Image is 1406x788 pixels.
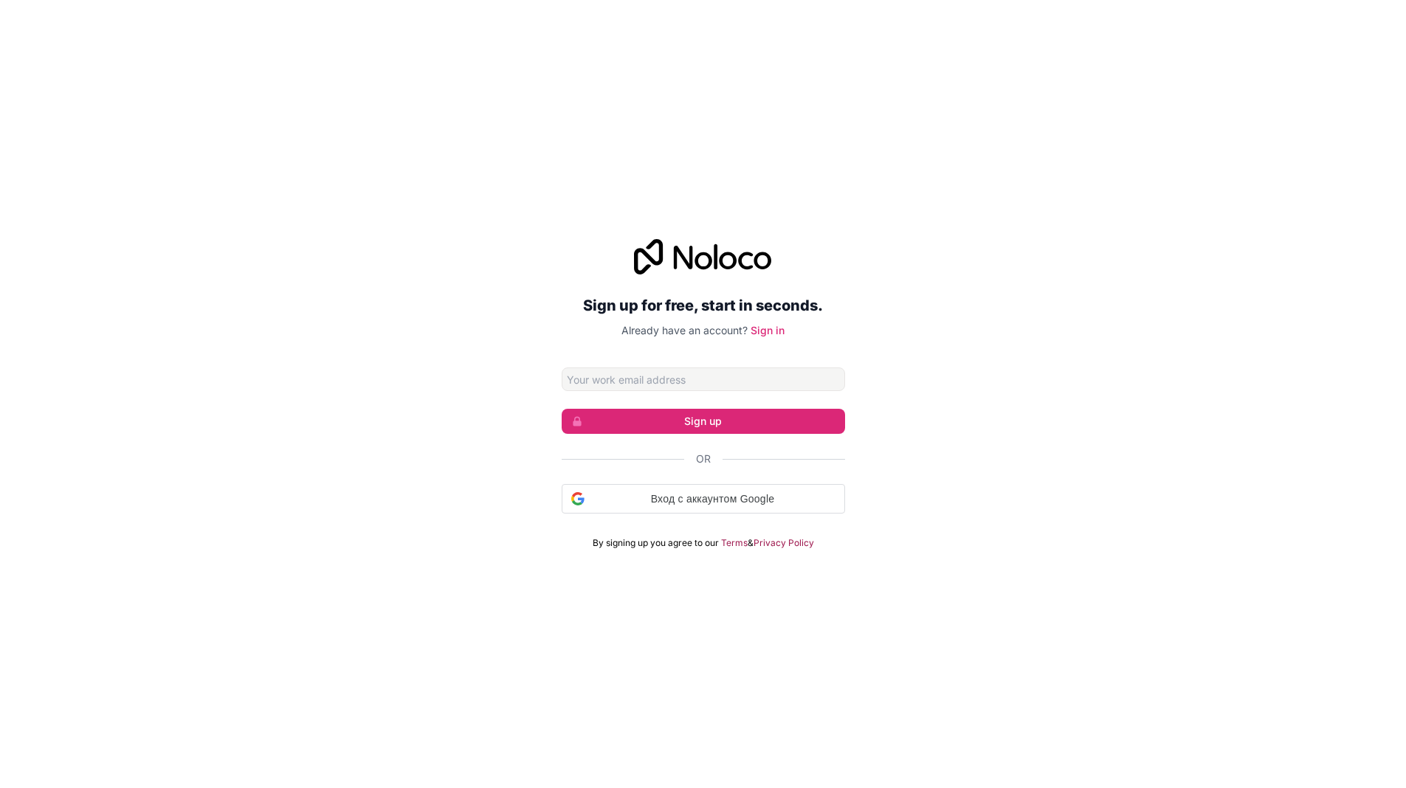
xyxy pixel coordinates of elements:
[562,409,845,434] button: Sign up
[562,367,845,391] input: Email address
[562,292,845,319] h2: Sign up for free, start in seconds.
[593,537,719,549] span: By signing up you agree to our
[721,537,748,549] a: Terms
[562,484,845,514] div: Вход с аккаунтом Google
[748,537,754,549] span: &
[754,537,814,549] a: Privacy Policy
[696,452,711,466] span: Or
[621,324,748,336] span: Already have an account?
[590,491,835,507] span: Вход с аккаунтом Google
[751,324,785,336] a: Sign in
